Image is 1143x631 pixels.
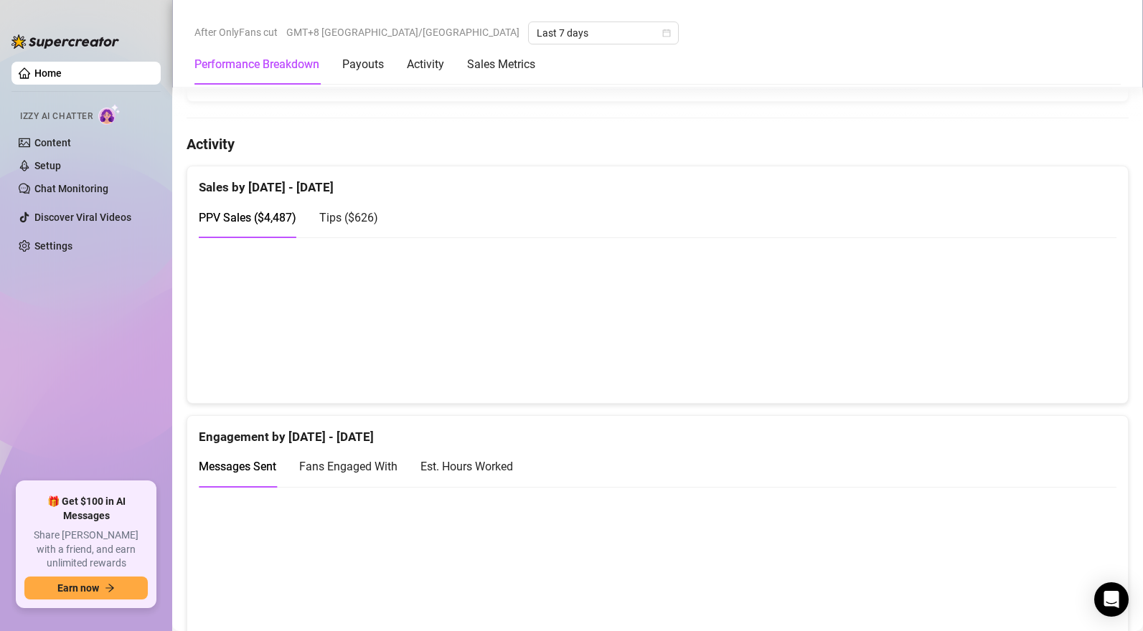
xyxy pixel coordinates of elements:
span: 🎁 Get $100 in AI Messages [24,495,148,523]
div: Activity [407,56,444,73]
span: PPV Sales ( $4,487 ) [199,211,296,224]
div: Performance Breakdown [194,56,319,73]
a: Discover Viral Videos [34,212,131,223]
span: After OnlyFans cut [194,22,278,43]
div: Open Intercom Messenger [1094,582,1129,617]
div: Sales Metrics [467,56,535,73]
span: Earn now [57,582,99,594]
div: Payouts [342,56,384,73]
button: Earn nowarrow-right [24,577,148,599]
span: Messages Sent [199,460,276,473]
div: Est. Hours Worked [420,457,513,475]
a: Setup [34,160,61,171]
span: Last 7 days [537,22,670,44]
span: Fans Engaged With [299,460,398,473]
span: calendar [662,29,671,37]
span: Tips ( $626 ) [319,211,378,224]
img: logo-BBDzfeDw.svg [11,34,119,49]
a: Content [34,137,71,148]
div: Engagement by [DATE] - [DATE] [199,416,1116,447]
img: AI Chatter [98,104,121,125]
div: Sales by [DATE] - [DATE] [199,166,1116,197]
span: GMT+8 [GEOGRAPHIC_DATA]/[GEOGRAPHIC_DATA] [286,22,519,43]
a: Settings [34,240,72,252]
span: Izzy AI Chatter [20,110,93,123]
span: Share [PERSON_NAME] with a friend, and earn unlimited rewards [24,528,148,571]
a: Chat Monitoring [34,183,108,194]
h4: Activity [187,134,1129,154]
a: Home [34,67,62,79]
span: arrow-right [105,583,115,593]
